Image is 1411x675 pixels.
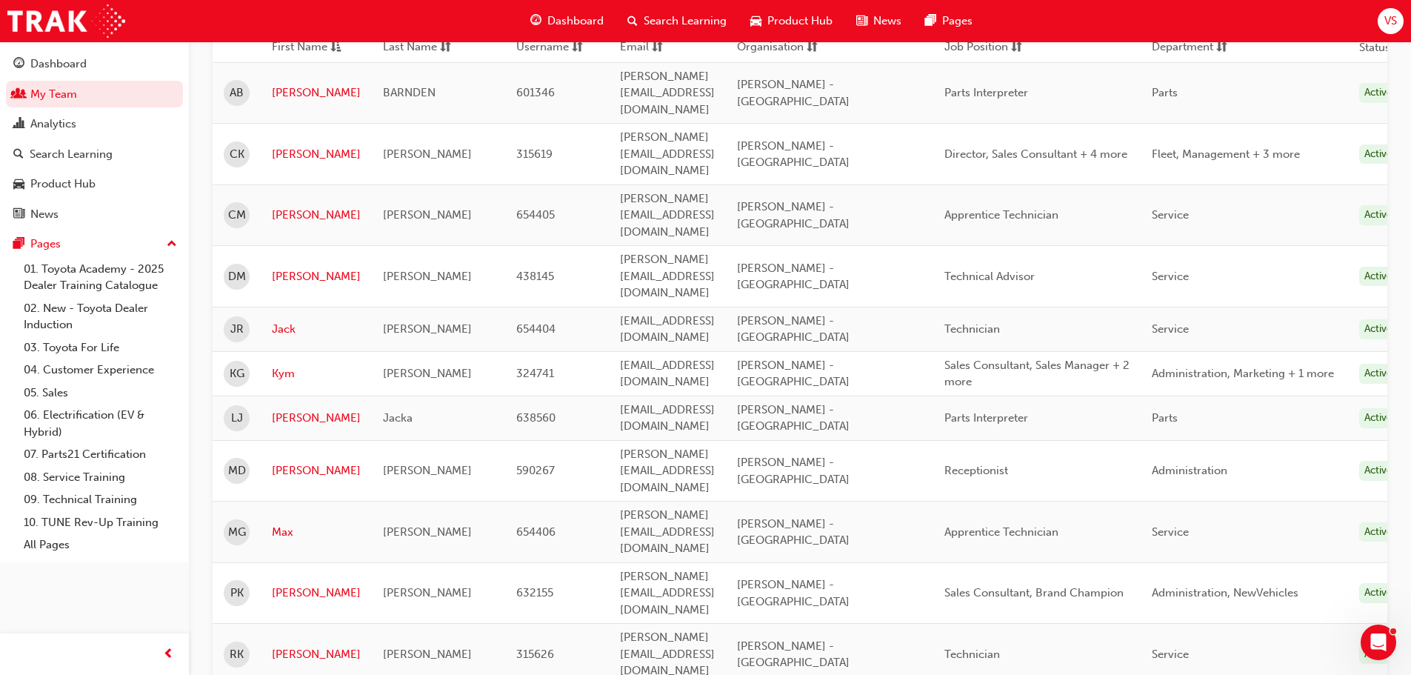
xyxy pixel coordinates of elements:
span: Fleet, Management + 3 more [1152,147,1300,161]
span: Jacka [383,411,413,425]
span: 632155 [516,586,553,599]
a: 06. Electrification (EV & Hybrid) [18,404,183,443]
div: Product Hub [30,176,96,193]
a: [PERSON_NAME] [272,84,361,102]
span: CK [230,146,244,163]
span: [PERSON_NAME][EMAIL_ADDRESS][DOMAIN_NAME] [620,70,715,116]
iframe: Intercom live chat [1361,625,1396,660]
span: [PERSON_NAME][EMAIL_ADDRESS][DOMAIN_NAME] [620,253,715,299]
span: Department [1152,39,1213,57]
a: [PERSON_NAME] [272,646,361,663]
button: Job Positionsorting-icon [944,39,1026,57]
span: news-icon [13,208,24,222]
span: [PERSON_NAME] [383,270,472,283]
span: Technical Advisor [944,270,1035,283]
a: My Team [6,81,183,108]
a: [PERSON_NAME] [272,268,361,285]
span: asc-icon [330,39,341,57]
a: 07. Parts21 Certification [18,443,183,466]
a: 10. TUNE Rev-Up Training [18,511,183,534]
span: [EMAIL_ADDRESS][DOMAIN_NAME] [620,359,715,389]
span: up-icon [167,235,177,254]
a: Trak [7,4,125,38]
span: Service [1152,648,1189,661]
span: [PERSON_NAME][EMAIL_ADDRESS][DOMAIN_NAME] [620,192,715,239]
span: car-icon [750,12,761,30]
span: [PERSON_NAME][EMAIL_ADDRESS][DOMAIN_NAME] [620,570,715,616]
span: [PERSON_NAME] - [GEOGRAPHIC_DATA] [737,262,850,292]
span: Apprentice Technician [944,525,1058,539]
button: DashboardMy TeamAnalyticsSearch LearningProduct HubNews [6,47,183,230]
a: Max [272,524,361,541]
span: [PERSON_NAME] - [GEOGRAPHIC_DATA] [737,359,850,389]
a: 02. New - Toyota Dealer Induction [18,297,183,336]
span: Administration, NewVehicles [1152,586,1298,599]
span: Pages [942,13,973,30]
a: Search Learning [6,141,183,168]
span: people-icon [13,88,24,102]
span: guage-icon [13,58,24,71]
span: Product Hub [767,13,833,30]
span: Sales Consultant, Sales Manager + 2 more [944,359,1130,389]
span: sorting-icon [440,39,451,57]
span: [PERSON_NAME] - [GEOGRAPHIC_DATA] [737,403,850,433]
a: car-iconProduct Hub [738,6,844,36]
a: [PERSON_NAME] [272,146,361,163]
div: Dashboard [30,56,87,73]
span: [PERSON_NAME] [383,464,472,477]
span: 654406 [516,525,556,539]
span: Technician [944,648,1000,661]
span: 654405 [516,208,555,222]
span: 324741 [516,367,554,380]
span: [PERSON_NAME] [383,525,472,539]
a: [PERSON_NAME] [272,462,361,479]
span: VS [1384,13,1397,30]
div: Active [1359,583,1398,603]
a: Kym [272,365,361,382]
div: Active [1359,144,1398,164]
span: [PERSON_NAME] [383,367,472,380]
div: Active [1359,408,1398,428]
span: [PERSON_NAME] - [GEOGRAPHIC_DATA] [737,139,850,170]
a: [PERSON_NAME] [272,410,361,427]
a: News [6,201,183,228]
span: 438145 [516,270,554,283]
div: News [30,206,59,223]
a: 09. Technical Training [18,488,183,511]
span: [PERSON_NAME] - [GEOGRAPHIC_DATA] [737,314,850,345]
div: Active [1359,319,1398,339]
span: pages-icon [925,12,936,30]
a: 04. Customer Experience [18,359,183,382]
span: Sales Consultant, Brand Champion [944,586,1124,599]
span: Job Position [944,39,1008,57]
span: news-icon [856,12,867,30]
span: 654404 [516,322,556,336]
span: [PERSON_NAME] - [GEOGRAPHIC_DATA] [737,456,850,486]
span: Director, Sales Consultant + 4 more [944,147,1127,161]
a: [PERSON_NAME] [272,585,361,602]
button: Pages [6,230,183,258]
span: [EMAIL_ADDRESS][DOMAIN_NAME] [620,314,715,345]
span: [PERSON_NAME] - [GEOGRAPHIC_DATA] [737,200,850,230]
a: Product Hub [6,170,183,198]
span: prev-icon [163,645,174,664]
span: Email [620,39,649,57]
span: 601346 [516,86,555,99]
span: Parts [1152,86,1178,99]
span: [PERSON_NAME][EMAIL_ADDRESS][DOMAIN_NAME] [620,130,715,177]
a: 03. Toyota For Life [18,336,183,359]
span: Service [1152,322,1189,336]
span: Search Learning [644,13,727,30]
span: Username [516,39,569,57]
span: PK [230,585,244,602]
span: First Name [272,39,327,57]
a: 08. Service Training [18,466,183,489]
span: Dashboard [547,13,604,30]
span: Parts [1152,411,1178,425]
span: guage-icon [530,12,541,30]
span: News [873,13,901,30]
button: Usernamesorting-icon [516,39,598,57]
span: MG [228,524,246,541]
span: Technician [944,322,1000,336]
span: 315626 [516,648,554,661]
